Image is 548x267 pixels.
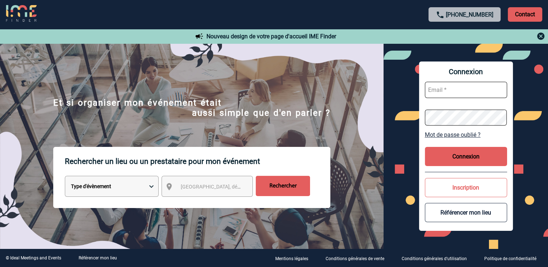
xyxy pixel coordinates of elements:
img: call-24-px.png [436,10,444,19]
a: Mentions légales [269,255,320,262]
button: Inscription [425,178,507,197]
p: Contact [508,7,542,22]
p: Conditions générales d'utilisation [402,256,467,261]
a: [PHONE_NUMBER] [446,11,493,18]
a: Mot de passe oublié ? [425,131,507,138]
button: Connexion [425,147,507,166]
div: © Ideal Meetings and Events [6,255,61,260]
span: [GEOGRAPHIC_DATA], département, région... [181,184,281,190]
input: Email * [425,82,507,98]
span: Connexion [425,67,507,76]
input: Rechercher [256,176,310,196]
p: Politique de confidentialité [484,256,536,261]
a: Politique de confidentialité [478,255,548,262]
a: Conditions générales de vente [320,255,396,262]
a: Conditions générales d'utilisation [396,255,478,262]
p: Rechercher un lieu ou un prestataire pour mon événement [65,147,330,176]
p: Mentions légales [275,256,308,261]
p: Conditions générales de vente [326,256,384,261]
button: Référencer mon lieu [425,203,507,222]
a: Référencer mon lieu [79,255,117,260]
